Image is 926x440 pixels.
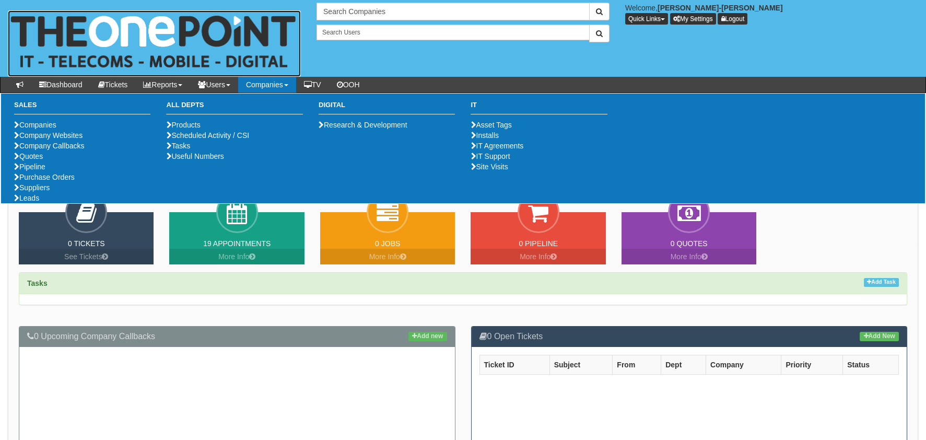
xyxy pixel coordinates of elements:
[317,3,590,20] input: Search Companies
[14,101,150,114] h3: Sales
[718,13,747,25] a: Logout
[319,101,455,114] h3: Digital
[860,332,899,341] a: Add New
[471,152,510,160] a: IT Support
[320,249,455,264] a: More Info
[238,77,296,92] a: Companies
[671,239,708,248] a: 0 Quotes
[31,77,90,92] a: Dashboard
[14,131,83,140] a: Company Websites
[706,355,781,374] th: Company
[27,332,447,341] h3: 0 Upcoming Company Callbacks
[135,77,190,92] a: Reports
[408,332,447,341] a: Add new
[166,131,249,140] a: Scheduled Activity / CSI
[203,239,271,248] a: 19 Appointments
[617,3,926,25] div: Welcome,
[471,249,605,264] a: More Info
[27,279,48,287] strong: Tasks
[19,249,154,264] a: See Tickets
[166,152,224,160] a: Useful Numbers
[375,239,400,248] a: 0 Jobs
[479,355,549,374] th: Ticket ID
[14,121,56,129] a: Companies
[670,13,716,25] a: My Settings
[519,239,558,248] a: 0 Pipeline
[14,194,39,202] a: Leads
[166,142,190,150] a: Tasks
[658,4,783,12] b: [PERSON_NAME]-[PERSON_NAME]
[169,249,304,264] a: More Info
[781,355,843,374] th: Priority
[14,152,43,160] a: Quotes
[14,183,50,192] a: Suppliers
[190,77,238,92] a: Users
[549,355,613,374] th: Subject
[613,355,661,374] th: From
[14,173,75,181] a: Purchase Orders
[329,77,368,92] a: OOH
[14,163,45,171] a: Pipeline
[471,101,607,114] h3: IT
[661,355,706,374] th: Dept
[622,249,756,264] a: More Info
[471,142,523,150] a: IT Agreements
[166,101,302,114] h3: All Depts
[864,278,899,287] a: Add Task
[471,121,511,129] a: Asset Tags
[625,13,668,25] button: Quick Links
[471,163,508,171] a: Site Visits
[317,25,590,40] input: Search Users
[90,77,136,92] a: Tickets
[296,77,329,92] a: TV
[68,239,105,248] a: 0 Tickets
[166,121,200,129] a: Products
[471,131,499,140] a: Installs
[843,355,899,374] th: Status
[14,142,85,150] a: Company Callbacks
[479,332,899,341] h3: 0 Open Tickets
[319,121,407,129] a: Research & Development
